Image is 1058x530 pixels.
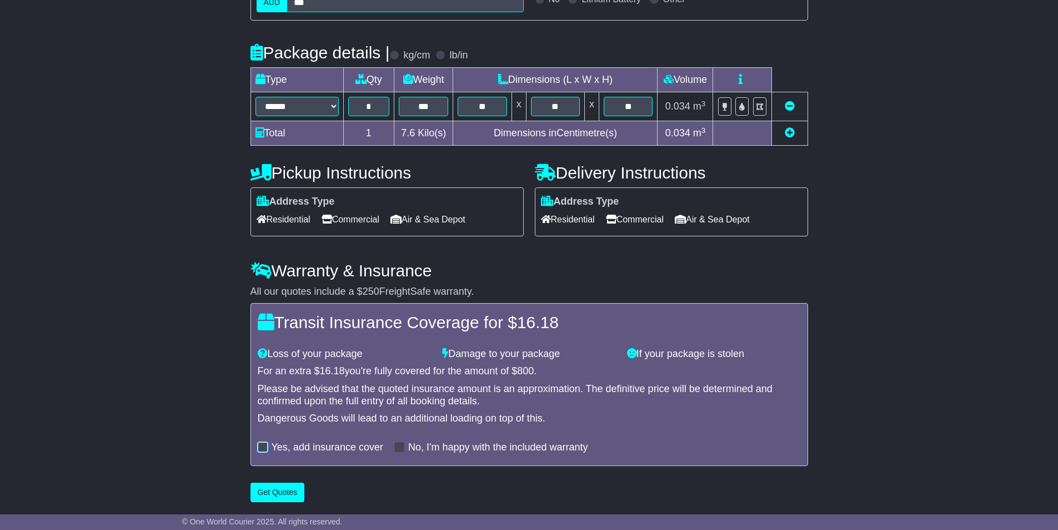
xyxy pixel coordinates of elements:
[250,286,808,298] div: All our quotes include a $ FreightSafe warranty.
[665,101,690,112] span: 0.034
[394,68,453,92] td: Weight
[394,121,453,146] td: Kilo(s)
[343,121,394,146] td: 1
[675,211,750,228] span: Air & Sea Depot
[453,68,658,92] td: Dimensions (L x W x H)
[541,196,619,208] label: Address Type
[606,211,664,228] span: Commercial
[272,442,383,454] label: Yes, add insurance cover
[182,517,343,526] span: © One World Courier 2025. All rights reserved.
[585,92,599,121] td: x
[390,211,465,228] span: Air & Sea Depot
[250,164,524,182] h4: Pickup Instructions
[512,92,526,121] td: x
[785,127,795,138] a: Add new item
[258,383,801,407] div: Please be advised that the quoted insurance amount is an approximation. The definitive price will...
[250,43,390,62] h4: Package details |
[250,483,305,502] button: Get Quotes
[517,365,534,377] span: 800
[258,365,801,378] div: For an extra $ you're fully covered for the amount of $ .
[320,365,345,377] span: 16.18
[252,348,437,360] div: Loss of your package
[453,121,658,146] td: Dimensions in Centimetre(s)
[408,442,588,454] label: No, I'm happy with the included warranty
[693,101,706,112] span: m
[449,49,468,62] label: lb/in
[693,127,706,138] span: m
[257,196,335,208] label: Address Type
[401,127,415,138] span: 7.6
[785,101,795,112] a: Remove this item
[403,49,430,62] label: kg/cm
[665,127,690,138] span: 0.034
[258,413,801,425] div: Dangerous Goods will lead to an additional loading on top of this.
[621,348,806,360] div: If your package is stolen
[658,68,713,92] td: Volume
[343,68,394,92] td: Qty
[437,348,621,360] div: Damage to your package
[701,126,706,135] sup: 3
[322,211,379,228] span: Commercial
[517,313,559,331] span: 16.18
[701,100,706,108] sup: 3
[250,261,808,280] h4: Warranty & Insurance
[250,121,343,146] td: Total
[257,211,310,228] span: Residential
[258,313,801,331] h4: Transit Insurance Coverage for $
[535,164,808,182] h4: Delivery Instructions
[363,286,379,297] span: 250
[250,68,343,92] td: Type
[541,211,595,228] span: Residential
